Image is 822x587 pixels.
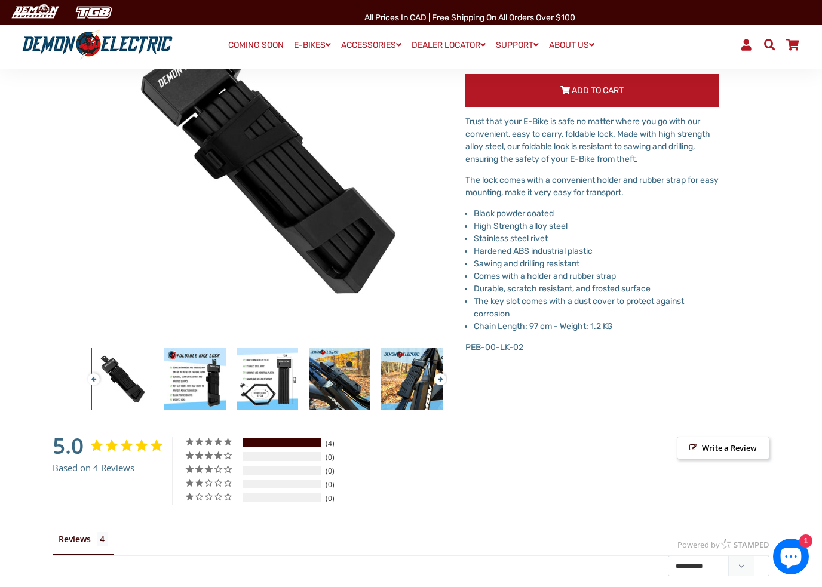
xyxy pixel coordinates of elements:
img: Foldable Bike Lock - Demon Electric [381,348,443,410]
li: Black powder coated [474,207,719,220]
button: Add to Cart [465,74,719,107]
p: The lock comes with a convenient holder and rubber strap for easy mounting, make it very easy for... [465,174,719,199]
div: 5 ★ [185,437,241,447]
a: SUPPORT [492,36,543,54]
p: Trust that your E-Bike is safe no matter where you go with our convenient, easy to carry, foldabl... [465,115,719,165]
select: Sort reviews [668,555,769,576]
button: Next [434,367,441,381]
img: Foldable Bike Lock - Demon Electric [164,348,226,410]
li: The key slot comes with a dust cover to protect against corrosion [474,295,719,320]
strong: 5.0 [53,430,84,460]
li: Comes with a holder and rubber strap [474,270,719,282]
span: Based on 4 Reviews [53,461,134,475]
a: Powered by STAMPED [677,539,769,550]
li: Stainless steel rivet [474,232,719,245]
inbox-online-store-chat: Shopify online store chat [769,539,812,577]
li: Chain Length: 97 cm - Weight: 1.2 KG [474,320,719,333]
img: Foldable Bike Lock - Demon Electric [237,348,298,410]
img: TGB Canada [69,2,118,22]
img: Demon Electric [6,2,63,22]
span: Write a Review [677,437,769,459]
span: Add to Cart [572,85,624,96]
a: DEALER LOCATOR [407,36,490,54]
a: COMING SOON [224,37,288,54]
img: Foldable Bike Lock - Demon Electric [92,348,154,410]
a: E-BIKES [290,36,335,54]
li: Reviews [53,529,114,555]
div: 100% [243,438,321,447]
div: 4 [323,438,348,448]
li: Sawing and drilling resistant [474,257,719,270]
div: 5-Star Ratings [243,438,321,447]
a: ACCESSORIES [337,36,406,54]
img: Foldable Bike Lock - Demon Electric [309,348,370,410]
span: All Prices in CAD | Free shipping on all orders over $100 [364,13,575,23]
li: Durable, scratch resistant, and frosted surface [474,282,719,295]
a: ABOUT US [545,36,599,54]
span: STAMPED [734,539,769,550]
img: Demon Electric logo [18,29,177,60]
li: High Strength alloy steel [474,220,719,232]
p: PEB-00-LK-02 [465,341,719,354]
li: Hardened ABS industrial plastic [474,245,719,257]
img: Stamped logo icon [720,538,732,550]
button: Previous [88,367,95,381]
